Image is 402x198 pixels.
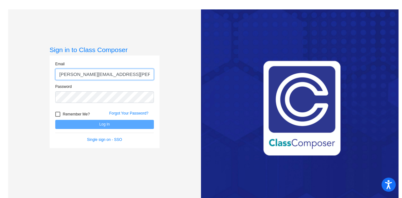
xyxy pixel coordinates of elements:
[87,137,122,142] a: Single sign on - SSO
[109,111,149,115] a: Forgot Your Password?
[55,84,72,89] label: Password
[55,61,65,67] label: Email
[63,110,90,118] span: Remember Me?
[50,46,160,54] h3: Sign in to Class Composer
[55,120,154,129] button: Log In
